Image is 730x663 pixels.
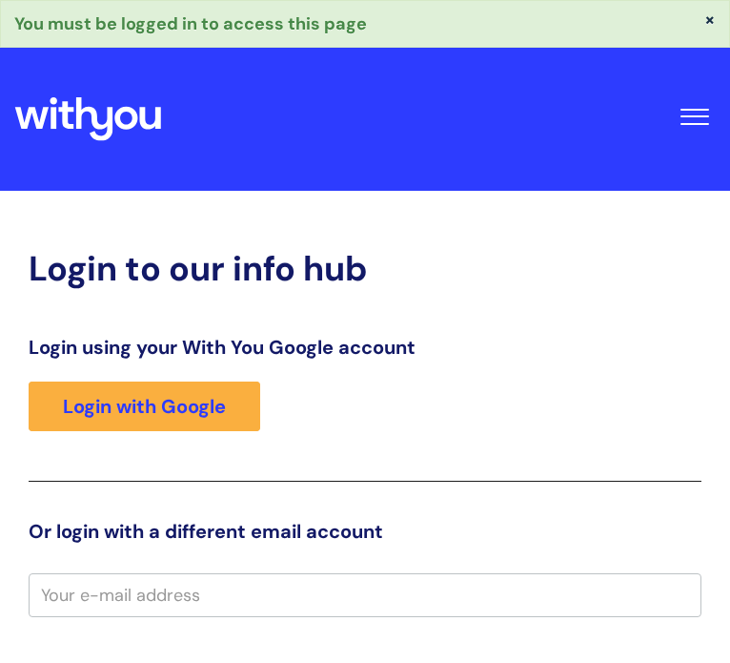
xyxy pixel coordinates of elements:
h3: Or login with a different email account [29,520,701,543]
input: Your e-mail address [29,573,701,617]
h2: Login to our info hub [29,248,701,289]
button: Toggle Navigation [673,82,716,141]
a: Login with Google [29,382,260,431]
button: × [704,10,716,28]
h3: Login using your With You Google account [29,336,701,359]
